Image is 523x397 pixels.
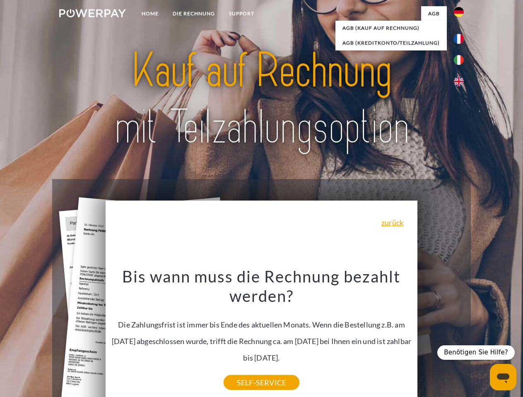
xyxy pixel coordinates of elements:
[381,219,403,226] a: zurück
[59,9,126,17] img: logo-powerpay-white.svg
[224,375,299,390] a: SELF-SERVICE
[454,77,464,86] img: en
[111,266,413,383] div: Die Zahlungsfrist ist immer bis Ende des aktuellen Monats. Wenn die Bestellung z.B. am [DATE] abg...
[79,40,444,158] img: title-powerpay_de.svg
[135,6,166,21] a: Home
[421,6,447,21] a: agb
[335,36,447,50] a: AGB (Kreditkonto/Teilzahlung)
[335,21,447,36] a: AGB (Kauf auf Rechnung)
[454,55,464,65] img: it
[454,34,464,44] img: fr
[166,6,222,21] a: DIE RECHNUNG
[437,345,515,360] div: Benötigen Sie Hilfe?
[111,266,413,306] h3: Bis wann muss die Rechnung bezahlt werden?
[454,7,464,17] img: de
[222,6,261,21] a: SUPPORT
[490,364,516,390] iframe: Schaltfläche zum Öffnen des Messaging-Fensters; Konversation läuft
